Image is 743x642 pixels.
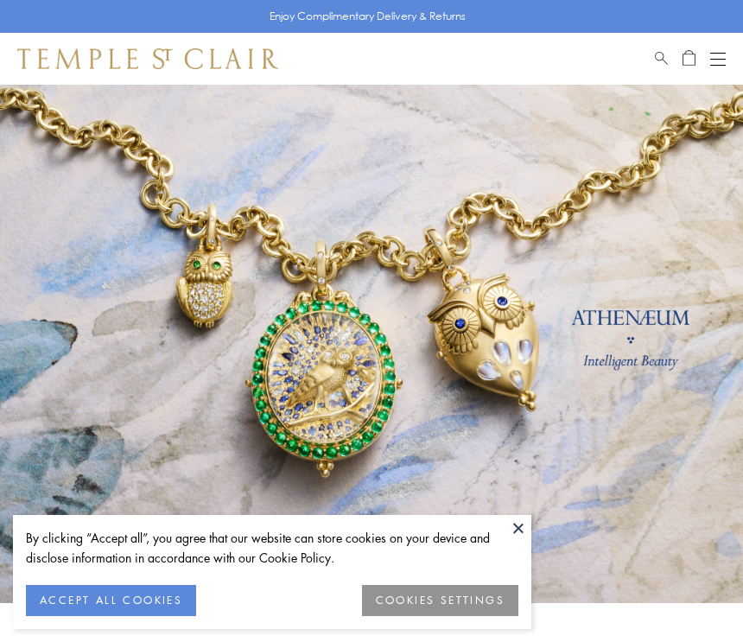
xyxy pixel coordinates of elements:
img: Temple St. Clair [17,48,278,69]
button: ACCEPT ALL COOKIES [26,585,196,616]
a: Search [655,48,668,69]
button: Open navigation [710,48,726,69]
div: By clicking “Accept all”, you agree that our website can store cookies on your device and disclos... [26,528,518,568]
a: Open Shopping Bag [683,48,695,69]
p: Enjoy Complimentary Delivery & Returns [270,8,466,25]
iframe: Gorgias live chat messenger [665,569,726,625]
button: COOKIES SETTINGS [362,585,518,616]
